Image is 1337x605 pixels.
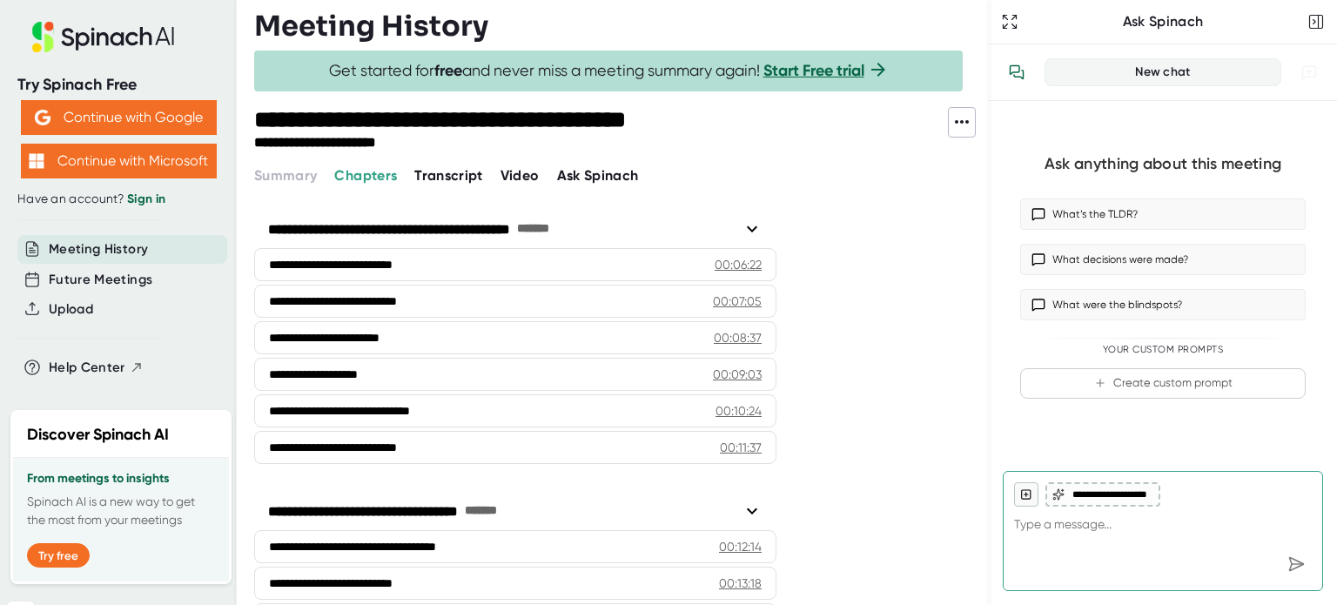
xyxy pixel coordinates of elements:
[1056,64,1270,80] div: New chat
[49,270,152,290] button: Future Meetings
[17,192,219,207] div: Have an account?
[414,165,483,186] button: Transcript
[254,10,488,43] h3: Meeting History
[27,493,215,529] p: Spinach AI is a new way to get the most from your meetings
[1045,154,1281,174] div: Ask anything about this meeting
[27,472,215,486] h3: From meetings to insights
[998,10,1022,34] button: Expand to Ask Spinach page
[763,61,864,80] a: Start Free trial
[557,165,639,186] button: Ask Spinach
[1304,10,1328,34] button: Close conversation sidebar
[501,167,540,184] span: Video
[1020,244,1306,275] button: What decisions were made?
[27,423,169,447] h2: Discover Spinach AI
[49,239,148,259] button: Meeting History
[49,299,93,319] button: Upload
[334,165,397,186] button: Chapters
[714,329,762,346] div: 00:08:37
[719,538,762,555] div: 00:12:14
[557,167,639,184] span: Ask Spinach
[21,100,217,135] button: Continue with Google
[254,167,317,184] span: Summary
[715,256,762,273] div: 00:06:22
[713,366,762,383] div: 00:09:03
[127,192,165,206] a: Sign in
[21,144,217,178] button: Continue with Microsoft
[716,402,762,420] div: 00:10:24
[254,165,317,186] button: Summary
[414,167,483,184] span: Transcript
[1020,344,1306,356] div: Your Custom Prompts
[434,61,462,80] b: free
[713,292,762,310] div: 00:07:05
[329,61,889,81] span: Get started for and never miss a meeting summary again!
[501,165,540,186] button: Video
[27,543,90,568] button: Try free
[1020,368,1306,399] button: Create custom prompt
[1020,289,1306,320] button: What were the blindspots?
[1280,548,1312,580] div: Send message
[49,358,125,378] span: Help Center
[1020,198,1306,230] button: What’s the TLDR?
[1022,13,1304,30] div: Ask Spinach
[999,55,1034,90] button: View conversation history
[49,358,144,378] button: Help Center
[17,75,219,95] div: Try Spinach Free
[35,110,50,125] img: Aehbyd4JwY73AAAAAElFTkSuQmCC
[720,439,762,456] div: 00:11:37
[334,167,397,184] span: Chapters
[719,575,762,592] div: 00:13:18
